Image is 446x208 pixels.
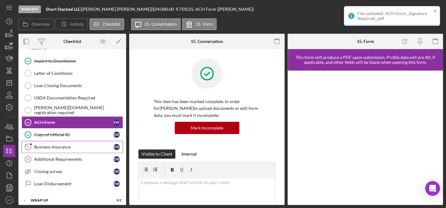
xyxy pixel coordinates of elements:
a: 17Business InsuranceEW [22,141,123,153]
div: Mark Incomplete [191,122,223,134]
div: 9.75 % [176,7,187,12]
div: E W [113,144,120,150]
button: Checklist [90,18,124,30]
tspan: 18 [26,157,30,161]
div: 15. Form [356,39,374,44]
div: Letter of Conditions [34,71,123,76]
a: Import to Downhome [22,55,123,67]
div: USDA Documentation Required [34,95,123,100]
div: [PERSON_NAME] [PERSON_NAME] | [82,7,152,12]
div: | [46,7,82,12]
div: 15. Conversation [191,39,223,44]
div: Open Intercom Messenger [425,181,440,196]
label: 15. Conversation [144,22,177,27]
a: Loan DisbursementEW [22,178,123,190]
div: E W [113,156,120,162]
button: Visible to Client [138,149,175,159]
b: Short Stacked LLC [46,6,81,12]
label: 15. Form [195,22,213,27]
a: Closing surveyEW [22,165,123,178]
button: Complete [404,3,443,15]
div: Additional Requirements [34,157,113,162]
div: Import to Downhome [34,59,123,64]
button: Mark Incomplete [175,122,239,134]
div: E W [113,181,120,187]
a: ACH FormEW [22,116,123,129]
a: Copy of Official IDEW [22,129,123,141]
div: E W [113,168,120,175]
label: Checklist [103,22,120,27]
div: Loan Closing Documents [34,83,123,88]
tspan: 17 [26,145,30,149]
div: File validated: ACH Form _Signature Required_.pdf [357,11,431,21]
div: Complete [411,3,429,15]
div: In Review [18,6,41,13]
a: Letter of Conditions [22,67,123,79]
div: Checklist [63,39,81,44]
div: $24,000.00 [152,7,176,12]
button: Overview [18,18,54,30]
label: Activity [70,22,84,27]
iframe: Lenderfit form [294,77,437,199]
button: Internal [178,149,200,159]
text: DC [7,198,11,202]
div: Business Insurance [34,144,113,149]
div: This form will produce a PDF upon submission. Profile data will pre-fill, if applicable, and othe... [291,55,440,65]
div: WRAP UP [31,198,106,202]
div: Internal [181,149,197,159]
button: 15. Form [182,18,217,30]
div: Loan Disbursement [34,181,113,186]
div: 0 / 2 [110,198,121,202]
div: Visible to Client [141,149,172,159]
a: USDA Documentation Required [22,92,123,104]
button: 15. Conversation [131,18,181,30]
div: E W [113,132,120,138]
a: [PERSON_NAME][DOMAIN_NAME] registration required [22,104,123,116]
div: E W [113,119,120,125]
button: Activity [55,18,88,30]
div: | 15. ACH Form ([PERSON_NAME]) [187,7,254,12]
a: Loan Closing Documents [22,79,123,92]
div: [PERSON_NAME][DOMAIN_NAME] registration required [34,105,123,115]
label: Overview [32,22,50,27]
p: This item has been marked complete. In order for [PERSON_NAME] to upload documents or edit form d... [154,98,260,119]
button: close [433,9,437,14]
a: 18Additional RequirementsEW [22,153,123,165]
button: DC [3,194,15,206]
div: Copy of Official ID [34,132,113,137]
div: ACH Form [34,120,113,125]
div: Closing survey [34,169,113,174]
